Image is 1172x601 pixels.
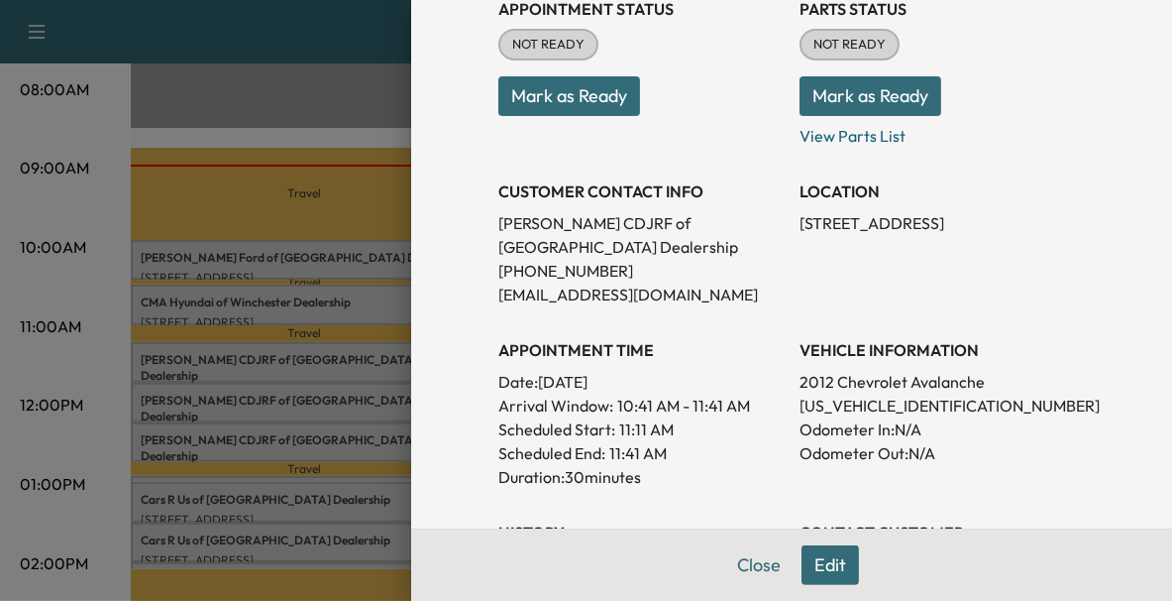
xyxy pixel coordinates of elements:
[799,370,1085,394] p: 2012 Chevrolet Avalanche
[498,211,784,259] p: [PERSON_NAME] CDJRF of [GEOGRAPHIC_DATA] Dealership
[498,76,640,116] button: Mark as Ready
[498,259,784,283] p: [PHONE_NUMBER]
[619,418,674,441] p: 11:11 AM
[799,418,1085,441] p: Odometer In: N/A
[799,116,1085,148] p: View Parts List
[799,441,1085,465] p: Odometer Out: N/A
[498,521,784,544] h3: History
[617,394,750,418] span: 10:41 AM - 11:41 AM
[498,283,784,306] p: [EMAIL_ADDRESS][DOMAIN_NAME]
[498,338,784,362] h3: APPOINTMENT TIME
[799,338,1085,362] h3: VEHICLE INFORMATION
[498,180,784,203] h3: CUSTOMER CONTACT INFO
[498,441,605,465] p: Scheduled End:
[799,76,941,116] button: Mark as Ready
[799,394,1085,418] p: [US_VEHICLE_IDENTIFICATION_NUMBER]
[799,211,1085,235] p: [STREET_ADDRESS]
[799,180,1085,203] h3: LOCATION
[724,545,794,585] button: Close
[498,370,784,394] p: Date: [DATE]
[801,35,898,55] span: NOT READY
[801,545,859,585] button: Edit
[498,394,784,418] p: Arrival Window:
[500,35,596,55] span: NOT READY
[498,465,784,489] p: Duration: 30 minutes
[799,521,1085,544] h3: CONTACT CUSTOMER
[498,418,615,441] p: Scheduled Start:
[609,441,667,465] p: 11:41 AM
